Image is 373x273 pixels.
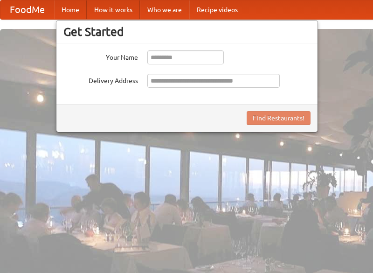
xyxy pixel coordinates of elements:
label: Delivery Address [63,74,138,85]
label: Your Name [63,50,138,62]
a: Recipe videos [189,0,245,19]
a: How it works [87,0,140,19]
button: Find Restaurants! [247,111,311,125]
h3: Get Started [63,25,311,39]
a: Home [54,0,87,19]
a: FoodMe [0,0,54,19]
a: Who we are [140,0,189,19]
